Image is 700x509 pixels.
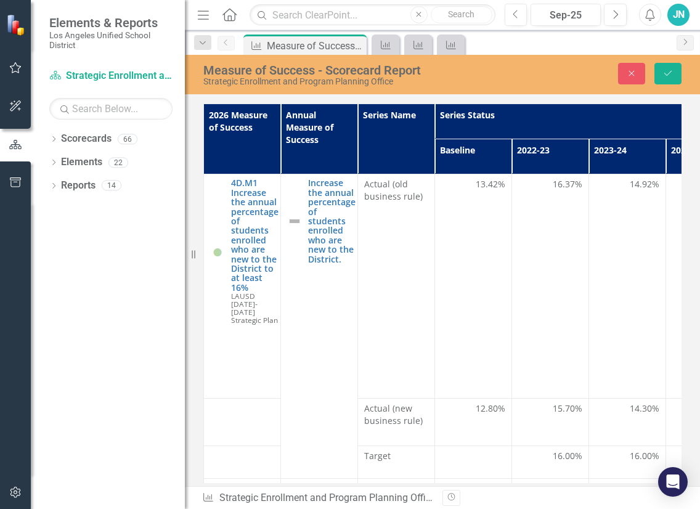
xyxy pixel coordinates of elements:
[202,491,433,505] div: » »
[49,98,173,120] input: Search Below...
[364,402,428,427] span: Actual (new business rule)
[658,467,688,497] div: Open Intercom Messenger
[219,492,436,503] a: Strategic Enrollment and Program Planning Office
[431,6,492,23] button: Search
[118,134,137,144] div: 66
[448,9,474,19] span: Search
[364,483,428,507] span: Actual (old business rule)
[476,483,505,495] span: 85.00%
[231,291,278,325] span: LAUSD [DATE]-[DATE] Strategic Plan
[210,244,225,259] img: Showing Improvement
[61,155,102,169] a: Elements
[250,4,495,26] input: Search ClearPoint...
[553,402,582,415] span: 15.70%
[49,69,173,83] a: Strategic Enrollment and Program Planning Office
[630,483,659,495] span: 87.00%
[6,14,28,35] img: ClearPoint Strategy
[231,178,279,292] a: 4D.M1 Increase the annual percentage of students enrolled who are new to the District to at least...
[476,178,505,190] span: 13.42%
[630,450,659,462] span: 16.00%
[102,181,121,191] div: 14
[61,132,112,146] a: Scorecards
[203,77,461,86] div: Strategic Enrollment and Program Planning Office
[553,483,582,495] span: 87.00%
[630,178,659,190] span: 14.92%
[476,402,505,415] span: 12.80%
[364,450,428,462] span: Target
[667,4,690,26] button: JN
[553,178,582,190] span: 16.37%
[287,214,302,229] img: Not Defined
[308,178,356,264] a: Increase the annual percentage of students enrolled who are new to the District.
[203,63,461,77] div: Measure of Success - Scorecard Report
[364,178,428,203] span: Actual (old business rule)
[49,15,173,30] span: Elements & Reports
[553,450,582,462] span: 16.00%
[49,30,173,51] small: Los Angeles Unified School District
[61,179,96,193] a: Reports
[535,8,596,23] div: Sep-25
[531,4,601,26] button: Sep-25
[267,38,364,54] div: Measure of Success - Scorecard Report
[108,157,128,168] div: 22
[630,402,659,415] span: 14.30%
